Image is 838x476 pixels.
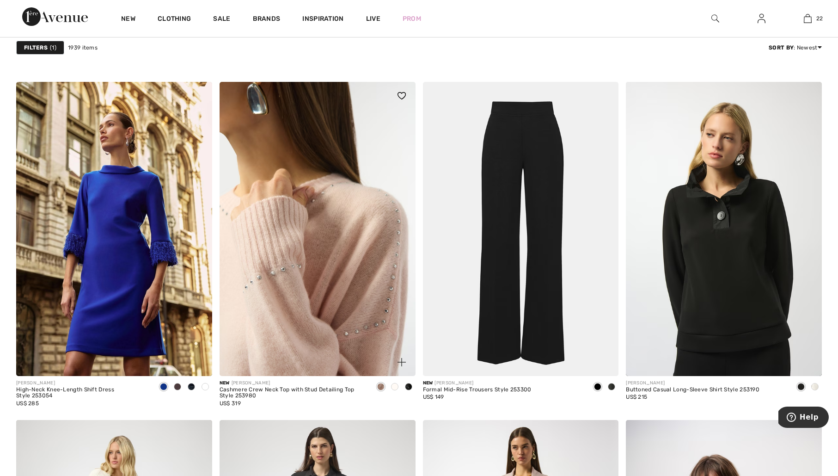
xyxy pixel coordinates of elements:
[402,380,416,395] div: Black
[68,43,98,52] span: 1939 items
[626,380,759,387] div: [PERSON_NAME]
[24,43,48,52] strong: Filters
[750,13,773,25] a: Sign In
[157,380,171,395] div: Royal Sapphire 163
[50,43,56,52] span: 1
[403,14,421,24] a: Prom
[16,82,212,376] img: High-Neck Knee-Length Shift Dress Style 253054. Black
[794,380,808,395] div: Black
[398,358,406,366] img: plus_v2.svg
[778,407,829,430] iframe: Opens a widget where you can find more information
[711,13,719,24] img: search the website
[423,380,532,387] div: [PERSON_NAME]
[785,13,830,24] a: 22
[121,15,135,25] a: New
[769,43,822,52] div: : Newest
[605,380,618,395] div: Grey melange
[423,380,433,386] span: New
[16,380,149,387] div: [PERSON_NAME]
[171,380,184,395] div: Mocha
[220,380,367,387] div: [PERSON_NAME]
[626,82,822,376] img: Buttoned Casual Long-Sleeve Shirt Style 253190. Black
[816,14,823,23] span: 22
[758,13,765,24] img: My Info
[591,380,605,395] div: Black
[184,380,198,395] div: Midnight Blue
[302,15,343,25] span: Inspiration
[198,380,212,395] div: Cosmos
[423,82,619,376] img: Formal Mid-Rise Trousers Style 253300. Black
[16,387,149,400] div: High-Neck Knee-Length Shift Dress Style 253054
[220,400,241,407] span: US$ 319
[22,7,88,26] img: 1ère Avenue
[626,394,647,400] span: US$ 215
[808,380,822,395] div: Off White
[220,380,230,386] span: New
[769,44,794,51] strong: Sort By
[423,394,444,400] span: US$ 149
[366,14,380,24] a: Live
[220,387,367,400] div: Cashmere Crew Neck Top with Stud Detailing Top Style 253980
[158,15,191,25] a: Clothing
[398,92,406,99] img: heart_black_full.svg
[213,15,230,25] a: Sale
[626,387,759,393] div: Buttoned Casual Long-Sleeve Shirt Style 253190
[16,400,39,407] span: US$ 285
[388,380,402,395] div: Vanilla 30
[253,15,281,25] a: Brands
[423,387,532,393] div: Formal Mid-Rise Trousers Style 253300
[804,13,812,24] img: My Bag
[220,82,416,376] a: Cashmere Crew Neck Top with Stud Detailing Top Style 253980. Black
[374,380,388,395] div: Rose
